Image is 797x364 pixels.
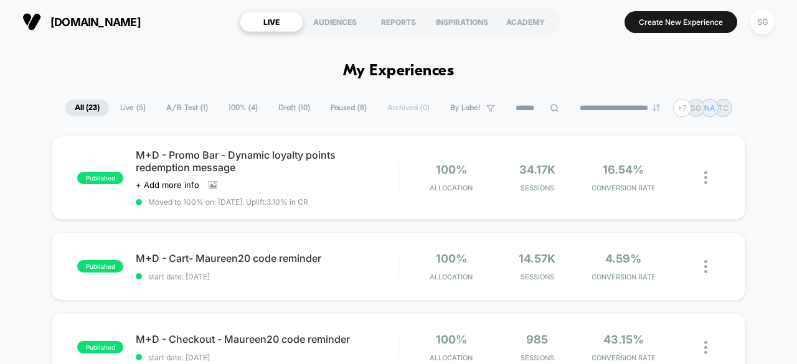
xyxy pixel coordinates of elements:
[750,10,775,34] div: SG
[704,171,707,184] img: close
[136,180,199,190] span: + Add more info
[430,12,494,32] div: INSPIRATIONS
[136,272,398,281] span: start date: [DATE]
[136,353,398,362] span: start date: [DATE]
[526,333,548,346] span: 985
[303,12,367,32] div: AUDIENCES
[583,273,663,281] span: CONVERSION RATE
[704,260,707,273] img: close
[436,333,467,346] span: 100%
[111,100,155,116] span: Live ( 5 )
[50,16,141,29] span: [DOMAIN_NAME]
[148,197,308,207] span: Moved to 100% on: [DATE] . Uplift: 3.10% in CR
[704,341,707,354] img: close
[19,12,144,32] button: [DOMAIN_NAME]
[498,353,577,362] span: Sessions
[367,12,430,32] div: REPORTS
[136,252,398,264] span: M+D - Cart- Maureen20 code reminder
[583,353,663,362] span: CONVERSION RATE
[65,100,109,116] span: All ( 23 )
[430,184,473,192] span: Allocation
[269,100,319,116] span: Draft ( 10 )
[519,252,555,265] span: 14.57k
[494,12,557,32] div: ACADEMY
[498,273,577,281] span: Sessions
[498,184,577,192] span: Sessions
[450,103,480,113] span: By Label
[718,103,729,113] p: TC
[583,184,663,192] span: CONVERSION RATE
[673,99,691,117] div: + 7
[747,9,778,35] button: SG
[704,103,715,113] p: NA
[603,333,644,346] span: 43.15%
[77,341,123,353] span: published
[653,104,660,111] img: end
[603,163,644,176] span: 16.54%
[22,12,41,31] img: Visually logo
[519,163,555,176] span: 34.17k
[691,103,701,113] p: SG
[605,252,641,265] span: 4.59%
[343,62,455,80] h1: My Experiences
[240,12,303,32] div: LIVE
[436,252,467,265] span: 100%
[436,163,467,176] span: 100%
[625,11,737,33] button: Create New Experience
[136,333,398,345] span: M+D - Checkout - Maureen20 code reminder
[136,149,398,174] span: M+D - Promo Bar - Dynamic loyalty points redemption message
[430,273,473,281] span: Allocation
[321,100,376,116] span: Paused ( 8 )
[157,100,217,116] span: A/B Test ( 1 )
[219,100,267,116] span: 100% ( 4 )
[430,353,473,362] span: Allocation
[77,260,123,273] span: published
[77,172,123,184] span: published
